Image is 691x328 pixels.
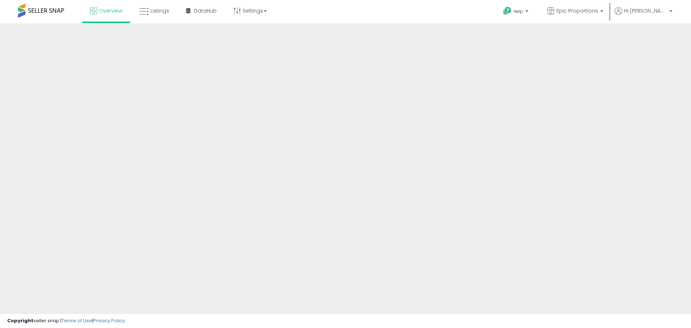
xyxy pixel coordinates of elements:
[150,7,169,14] span: Listings
[615,7,672,23] a: Hi [PERSON_NAME]
[556,7,598,14] span: Epic Proportions
[99,7,122,14] span: Overview
[93,317,125,324] a: Privacy Policy
[503,6,512,15] i: Get Help
[624,7,667,14] span: Hi [PERSON_NAME]
[514,8,523,14] span: Help
[194,7,217,14] span: DataHub
[62,317,92,324] a: Terms of Use
[7,318,125,324] div: seller snap | |
[497,1,536,23] a: Help
[7,317,33,324] strong: Copyright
